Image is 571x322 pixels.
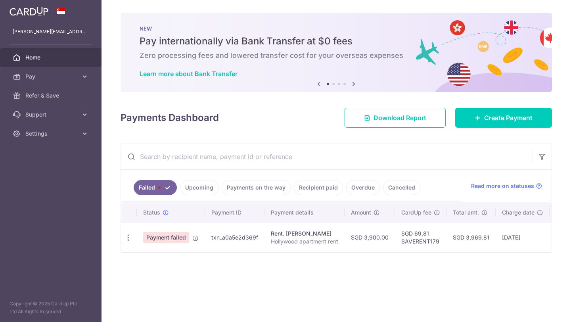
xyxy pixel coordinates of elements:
a: Read more on statuses [471,182,542,190]
span: Total amt. [453,209,479,217]
a: Upcoming [180,180,218,195]
span: Support [25,111,78,119]
span: Create Payment [484,113,533,123]
a: Payments on the way [222,180,291,195]
td: txn_a0a5e2d369f [205,223,264,252]
td: SGD 3,969.81 [446,223,496,252]
a: Create Payment [455,108,552,128]
p: NEW [140,25,533,32]
a: Overdue [346,180,380,195]
p: Hollywood apartment rent [271,238,338,245]
div: Rent. [PERSON_NAME] [271,230,338,238]
span: Amount [351,209,371,217]
a: Failed [134,180,177,195]
span: Charge date [502,209,535,217]
td: SGD 69.81 SAVERENT179 [395,223,446,252]
th: Payment ID [205,202,264,223]
span: Read more on statuses [471,182,534,190]
span: Refer & Save [25,92,78,100]
td: [DATE] [496,223,550,252]
span: Home [25,54,78,61]
input: Search by recipient name, payment id or reference [121,144,533,169]
th: Payment details [264,202,345,223]
a: Download Report [345,108,446,128]
span: Status [143,209,160,217]
a: Learn more about Bank Transfer [140,70,238,78]
h4: Payments Dashboard [121,111,219,125]
img: CardUp [10,6,48,16]
span: Download Report [374,113,426,123]
a: Cancelled [383,180,420,195]
span: CardUp fee [401,209,431,217]
a: Recipient paid [294,180,343,195]
span: Settings [25,130,78,138]
h5: Pay internationally via Bank Transfer at $0 fees [140,35,533,48]
h6: Zero processing fees and lowered transfer cost for your overseas expenses [140,51,533,60]
p: [PERSON_NAME][EMAIL_ADDRESS][DOMAIN_NAME] [13,28,89,36]
span: Pay [25,73,78,80]
td: SGD 3,900.00 [345,223,395,252]
span: Payment failed [143,232,189,243]
img: Bank transfer banner [121,13,552,92]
